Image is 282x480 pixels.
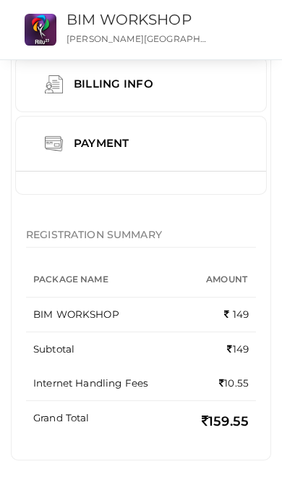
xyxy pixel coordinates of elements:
th: Package Name [26,262,187,298]
a: BIM WORKSHOP [67,11,192,28]
span: 149 [224,308,249,320]
td: 159.55 [187,400,256,442]
div: Billing Info [63,75,168,93]
span: REGISTRATION SUMMARY [26,228,162,241]
th: Amount [187,262,256,298]
p: [PERSON_NAME][GEOGRAPHIC_DATA], [GEOGRAPHIC_DATA], [GEOGRAPHIC_DATA], [GEOGRAPHIC_DATA], [GEOGRAP... [67,33,208,45]
td: 10.55 [187,366,256,401]
img: curriculum.png [45,75,63,93]
td: Grand Total [26,400,187,442]
div: Payment [63,135,144,153]
td: Subtotal [26,332,187,366]
td: BIM WORKSHOP [26,297,187,332]
img: credit-card.png [45,135,63,153]
td: 149 [187,332,256,366]
td: Internet Handling Fees [26,366,187,401]
img: 0VZNMMIH_small.png [25,14,56,46]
